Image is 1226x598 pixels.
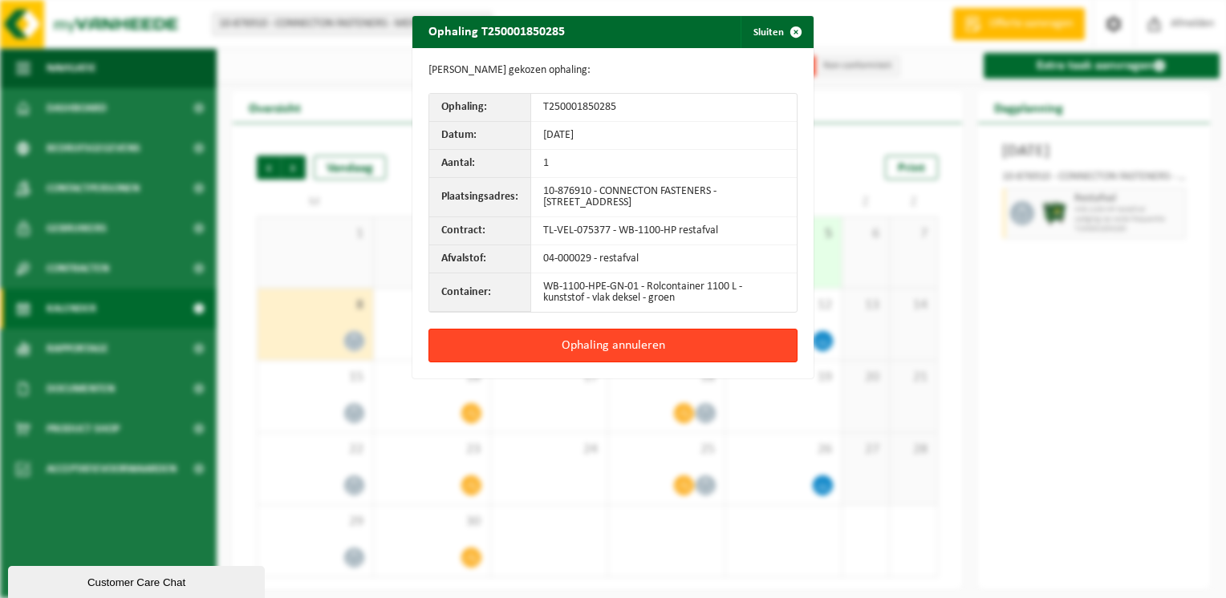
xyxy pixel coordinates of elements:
th: Contract: [429,217,531,245]
th: Ophaling: [429,94,531,122]
iframe: chat widget [8,563,268,598]
th: Aantal: [429,150,531,178]
button: Sluiten [741,16,812,48]
h2: Ophaling T250001850285 [412,16,581,46]
td: 10-876910 - CONNECTON FASTENERS - [STREET_ADDRESS] [531,178,797,217]
th: Datum: [429,122,531,150]
th: Container: [429,273,531,312]
td: 04-000029 - restafval [531,245,797,273]
button: Ophaling annuleren [428,329,798,362]
td: 1 [531,150,797,178]
th: Afvalstof: [429,245,531,273]
p: [PERSON_NAME] gekozen ophaling: [428,64,798,77]
td: TL-VEL-075377 - WB-1100-HP restafval [531,217,797,245]
td: [DATE] [531,122,797,150]
th: Plaatsingsadres: [429,178,531,217]
td: T250001850285 [531,94,797,122]
td: WB-1100-HPE-GN-01 - Rolcontainer 1100 L - kunststof - vlak deksel - groen [531,273,797,312]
